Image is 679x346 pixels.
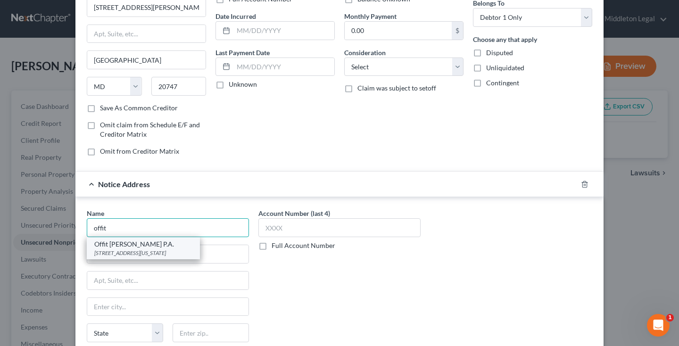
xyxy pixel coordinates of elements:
input: Search by name... [87,218,249,237]
input: XXXX [258,218,421,237]
span: Unliquidated [486,64,524,72]
span: 1 [666,314,674,321]
input: MM/DD/YYYY [233,58,334,76]
span: Omit claim from Schedule E/F and Creditor Matrix [100,121,200,138]
label: Unknown [229,80,257,89]
label: Account Number (last 4) [258,208,330,218]
div: [STREET_ADDRESS][US_STATE] [94,249,192,257]
input: Enter zip.. [173,323,249,342]
input: Enter city... [87,51,206,69]
input: Enter city... [87,298,248,316]
span: Name [87,209,104,217]
label: Last Payment Date [215,48,270,58]
input: Apt, Suite, etc... [87,25,206,43]
iframe: Intercom live chat [647,314,670,337]
label: Choose any that apply [473,34,537,44]
input: Apt, Suite, etc... [87,272,248,289]
div: Offit [PERSON_NAME] P.A. [94,239,192,249]
div: $ [452,22,463,40]
span: Contingent [486,79,519,87]
label: Monthly Payment [344,11,397,21]
span: Notice Address [98,180,150,189]
span: Omit from Creditor Matrix [100,147,179,155]
label: Save As Common Creditor [100,103,178,113]
input: 0.00 [345,22,452,40]
label: Full Account Number [272,241,335,250]
span: Disputed [486,49,513,57]
label: Consideration [344,48,386,58]
input: MM/DD/YYYY [233,22,334,40]
input: Enter zip... [151,77,207,96]
span: Claim was subject to setoff [357,84,436,92]
label: Date Incurred [215,11,256,21]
